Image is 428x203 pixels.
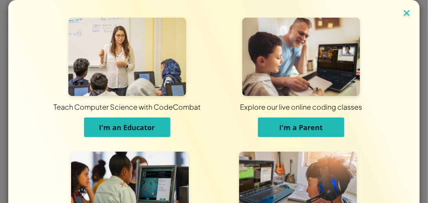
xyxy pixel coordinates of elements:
[258,118,344,137] button: I'm a Parent
[402,8,412,20] img: close icon
[279,123,323,132] span: I'm a Parent
[242,18,360,96] img: For Parents
[84,118,170,137] button: I'm an Educator
[99,123,155,132] span: I'm an Educator
[68,18,186,96] img: For Educators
